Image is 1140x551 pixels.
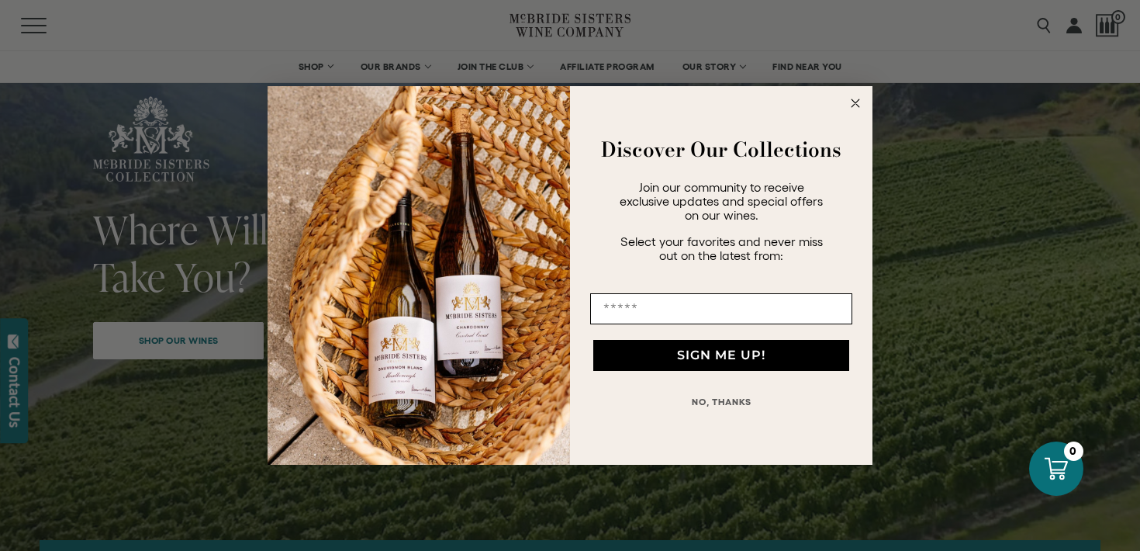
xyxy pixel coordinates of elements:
button: Close dialog [846,94,865,113]
div: 0 [1064,442,1083,461]
strong: Discover Our Collections [601,134,841,165]
button: NO, THANKS [590,386,852,418]
img: 42653730-7e35-4af7-a99d-12bf478283cf.jpeg [268,86,570,465]
input: Email [590,293,852,324]
span: Join our community to receive exclusive updates and special offers on our wines. [620,180,823,222]
button: SIGN ME UP! [593,340,849,371]
span: Select your favorites and never miss out on the latest from: [620,234,823,262]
